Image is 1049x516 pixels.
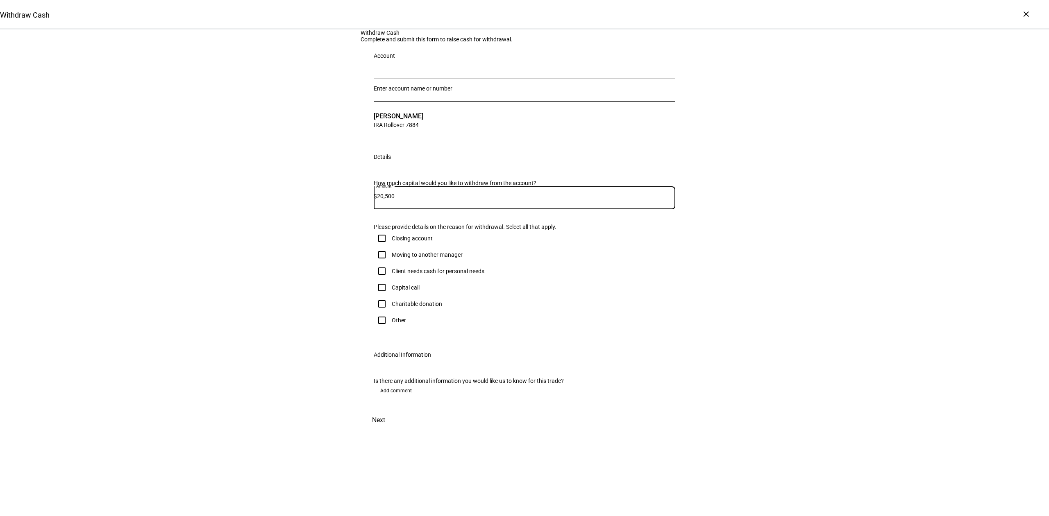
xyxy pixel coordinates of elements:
div: Account [374,52,395,59]
button: Next [361,410,397,430]
div: Additional Information [374,351,431,358]
div: Closing account [392,235,433,242]
span: Next [372,410,385,430]
div: Capital call [392,284,420,291]
div: How much capital would you like to withdraw from the account? [374,180,675,186]
mat-label: Amount* [376,183,393,188]
div: Is there any additional information you would like us to know for this trade? [374,378,675,384]
div: × [1019,7,1033,20]
div: Please provide details on the reason for withdrawal. Select all that apply. [374,224,675,230]
span: $ [374,193,377,199]
div: Charitable donation [392,301,442,307]
span: Add comment [380,384,412,397]
div: Client needs cash for personal needs [392,268,484,274]
button: Add comment [374,384,418,397]
span: IRA Rollover 7884 [374,121,423,129]
div: Details [374,154,391,160]
span: [PERSON_NAME] [374,111,423,121]
input: Number [374,85,675,92]
div: Moving to another manager [392,251,463,258]
div: Withdraw Cash [361,29,688,36]
div: Complete and submit this form to raise cash for withdrawal. [361,36,688,43]
div: Other [392,317,406,324]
